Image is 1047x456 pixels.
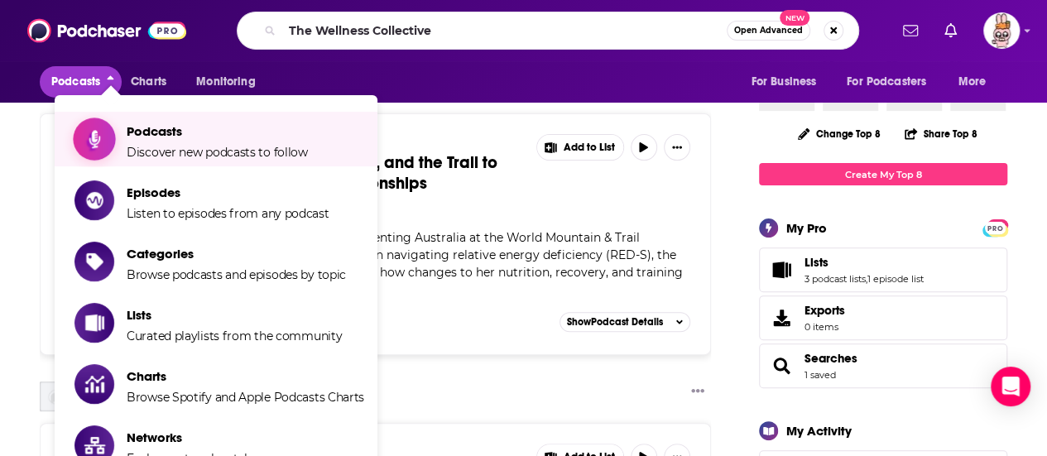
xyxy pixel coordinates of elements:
[131,70,166,94] span: Charts
[991,367,1030,406] div: Open Intercom Messenger
[804,255,924,270] a: Lists
[759,247,1007,292] span: Lists
[127,267,346,282] span: Browse podcasts and episodes by topic
[983,12,1020,49] button: Show profile menu
[127,185,329,200] span: Episodes
[759,343,1007,388] span: Searches
[40,66,122,98] button: close menu
[560,312,690,332] button: ShowPodcast Details
[751,70,816,94] span: For Business
[985,221,1005,233] a: PRO
[896,17,925,45] a: Show notifications dropdown
[804,351,857,366] a: Searches
[786,423,852,439] div: My Activity
[185,66,276,98] button: open menu
[127,206,329,221] span: Listen to episodes from any podcast
[985,222,1005,234] span: PRO
[804,321,845,333] span: 0 items
[759,295,1007,340] a: Exports
[127,430,281,445] span: Networks
[127,246,346,262] span: Categories
[804,273,866,285] a: 3 podcast lists
[788,123,891,144] button: Change Top 8
[127,145,308,160] span: Discover new podcasts to follow
[904,118,978,150] button: Share Top 8
[759,163,1007,185] a: Create My Top 8
[947,66,1007,98] button: open menu
[847,70,926,94] span: For Podcasters
[127,123,308,139] span: Podcasts
[938,17,963,45] a: Show notifications dropdown
[734,26,803,35] span: Open Advanced
[684,382,711,402] button: Show More Button
[804,369,836,381] a: 1 saved
[196,70,255,94] span: Monitoring
[836,66,950,98] button: open menu
[27,15,186,46] img: Podchaser - Follow, Share and Rate Podcasts
[120,66,176,98] a: Charts
[127,329,342,343] span: Curated playlists from the community
[567,316,663,328] span: Show Podcast Details
[983,12,1020,49] span: Logged in as Nouel
[127,307,342,323] span: Lists
[804,255,828,270] span: Lists
[804,303,845,318] span: Exports
[866,273,867,285] span: ,
[867,273,924,285] a: 1 episode list
[664,134,690,161] button: Show More Button
[780,10,809,26] span: New
[739,66,837,98] button: open menu
[51,70,100,94] span: Podcasts
[786,220,827,236] div: My Pro
[127,368,364,384] span: Charts
[40,382,70,411] img: Peak Pursuits
[958,70,987,94] span: More
[765,258,798,281] a: Lists
[983,12,1020,49] img: User Profile
[564,142,615,154] span: Add to List
[282,17,727,44] input: Search podcasts, credits, & more...
[727,21,810,41] button: Open AdvancedNew
[237,12,859,50] div: Search podcasts, credits, & more...
[765,306,798,329] span: Exports
[537,135,623,160] button: Show More Button
[765,354,798,377] a: Searches
[127,390,364,405] span: Browse Spotify and Apple Podcasts Charts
